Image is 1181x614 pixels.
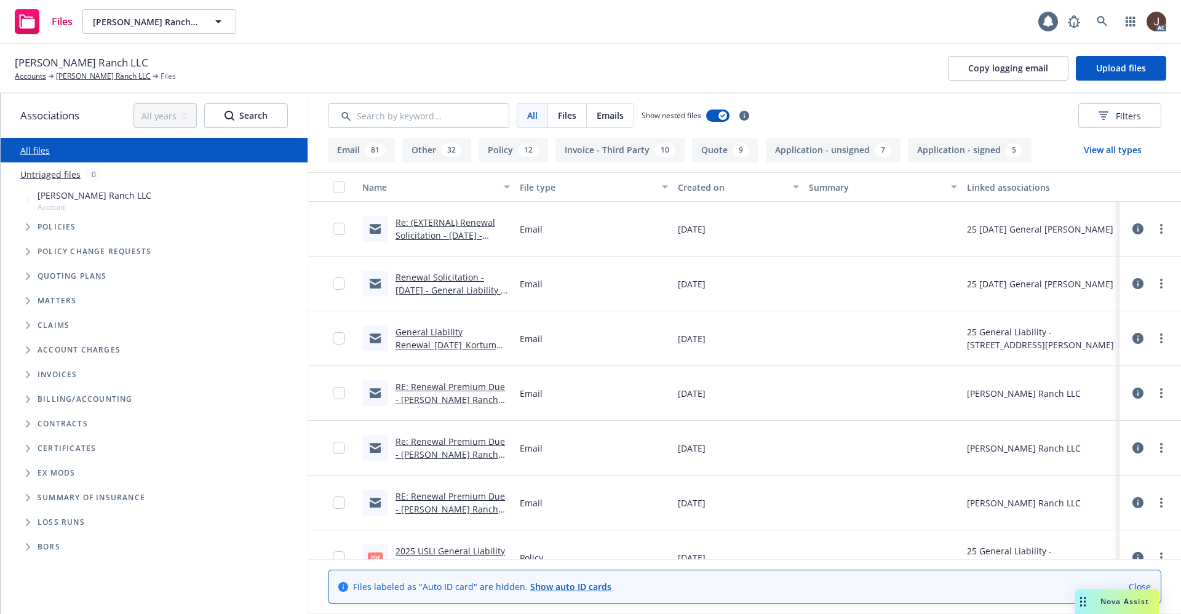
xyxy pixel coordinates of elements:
[402,138,471,162] button: Other
[357,172,515,202] button: Name
[396,381,505,444] a: RE: Renewal Premium Due - [PERSON_NAME] Ranch LLC - [DATE] General Liability - Newfront Insurance
[597,109,624,122] span: Emails
[678,387,706,400] span: [DATE]
[56,71,151,82] a: [PERSON_NAME] Ranch LLC
[1,186,308,387] div: Tree Example
[38,322,70,329] span: Claims
[396,271,509,322] a: Renewal Solicitation - [DATE] - General Liability - [PERSON_NAME] Ranch LLC - Newfront Insurance
[333,442,345,454] input: Toggle Row Selected
[962,172,1119,202] button: Linked associations
[678,181,786,194] div: Created on
[1099,110,1141,122] span: Filters
[1154,331,1169,346] a: more
[520,181,654,194] div: File type
[365,143,386,157] div: 81
[967,181,1115,194] div: Linked associations
[441,143,462,157] div: 32
[38,420,88,428] span: Contracts
[1116,110,1141,122] span: Filters
[333,277,345,290] input: Toggle Row Selected
[161,71,176,82] span: Files
[15,71,46,82] a: Accounts
[520,387,543,400] span: Email
[967,496,1081,509] div: [PERSON_NAME] Ranch LLC
[520,551,543,564] span: Policy
[527,109,538,122] span: All
[396,436,505,499] a: Re: Renewal Premium Due - [PERSON_NAME] Ranch LLC - [DATE] General Liability - Newfront Insurance
[333,223,345,235] input: Toggle Row Selected
[38,543,60,551] span: BORs
[678,496,706,509] span: [DATE]
[396,217,509,280] a: Re: (EXTERNAL) Renewal Solicitation - [DATE] - General Liability - [PERSON_NAME] Ranch LLC - Newf...
[368,552,383,562] span: pdf
[654,143,675,157] div: 10
[38,202,151,212] span: Account
[1090,9,1115,34] a: Search
[1078,103,1161,128] button: Filters
[766,138,901,162] button: Application - unsigned
[1006,143,1022,157] div: 5
[1076,56,1166,81] button: Upload files
[225,104,268,127] div: Search
[967,442,1081,455] div: [PERSON_NAME] Ranch LLC
[518,143,539,157] div: 12
[10,4,78,39] a: Files
[38,297,76,305] span: Matters
[1154,441,1169,455] a: more
[38,273,107,280] span: Quoting plans
[733,143,749,157] div: 9
[38,248,151,255] span: Policy change requests
[1062,9,1086,34] a: Report a Bug
[967,223,1113,236] div: 25 [DATE] General [PERSON_NAME]
[82,9,236,34] button: [PERSON_NAME] Ranch LLC
[804,172,961,202] button: Summary
[1075,589,1159,614] button: Nova Assist
[673,172,805,202] button: Created on
[1118,9,1143,34] a: Switch app
[520,277,543,290] span: Email
[1154,386,1169,401] a: more
[875,143,891,157] div: 7
[948,56,1068,81] button: Copy logging email
[520,332,543,345] span: Email
[678,277,706,290] span: [DATE]
[1154,550,1169,565] a: more
[642,110,701,121] span: Show nested files
[1075,589,1091,614] div: Drag to move
[38,371,78,378] span: Invoices
[1154,495,1169,510] a: more
[908,138,1032,162] button: Application - signed
[38,469,75,477] span: Ex Mods
[678,442,706,455] span: [DATE]
[515,172,672,202] button: File type
[15,55,148,71] span: [PERSON_NAME] Ranch LLC
[967,387,1081,400] div: [PERSON_NAME] Ranch LLC
[333,387,345,399] input: Toggle Row Selected
[1154,276,1169,291] a: more
[362,181,496,194] div: Name
[396,490,505,554] a: RE: Renewal Premium Due - [PERSON_NAME] Ranch LLC - [DATE] General Liability - Newfront Insurance
[967,544,1115,570] div: 25 General Liability - [STREET_ADDRESS][PERSON_NAME]
[225,111,234,121] svg: Search
[678,223,706,236] span: [DATE]
[38,223,76,231] span: Policies
[333,496,345,509] input: Toggle Row Selected
[396,545,505,570] a: 2025 USLI General Liability - Policy.pdf
[809,181,943,194] div: Summary
[93,15,199,28] span: [PERSON_NAME] Ranch LLC
[328,138,395,162] button: Email
[1,387,308,559] div: Folder Tree Example
[1100,596,1149,607] span: Nova Assist
[85,167,102,181] div: 0
[1096,62,1146,74] span: Upload files
[967,277,1113,290] div: 25 [DATE] General [PERSON_NAME]
[967,325,1115,351] div: 25 General Liability - [STREET_ADDRESS][PERSON_NAME]
[328,103,509,128] input: Search by keyword...
[52,17,73,26] span: Files
[38,494,145,501] span: Summary of insurance
[520,223,543,236] span: Email
[1154,221,1169,236] a: more
[38,396,133,403] span: Billing/Accounting
[530,581,611,592] a: Show auto ID cards
[1064,138,1161,162] button: View all types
